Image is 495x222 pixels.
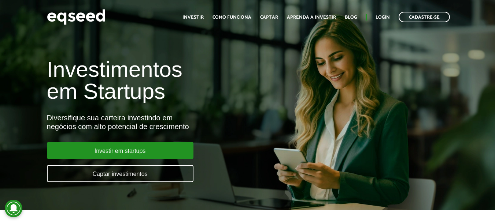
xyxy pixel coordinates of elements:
[399,12,450,22] a: Cadastre-se
[260,15,278,20] a: Captar
[47,113,284,131] div: Diversifique sua carteira investindo em negócios com alto potencial de crescimento
[47,142,193,159] a: Investir em startups
[287,15,336,20] a: Aprenda a investir
[47,7,106,27] img: EqSeed
[182,15,204,20] a: Investir
[345,15,357,20] a: Blog
[213,15,251,20] a: Como funciona
[47,59,284,102] h1: Investimentos em Startups
[376,15,390,20] a: Login
[47,165,193,182] a: Captar investimentos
